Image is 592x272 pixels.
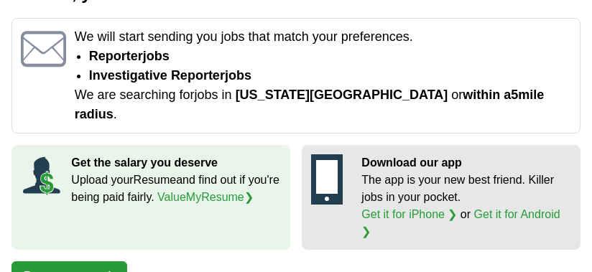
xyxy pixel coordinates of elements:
span: [US_STATE][GEOGRAPHIC_DATA] [236,88,448,102]
a: ValueMyResume❯ [157,191,254,203]
li: Reporter jobs [89,47,571,66]
p: Upload your Resume and find out if you're being paid fairly. [71,172,281,206]
p: Get the salary you deserve [71,154,281,172]
p: Download our app [361,154,571,172]
p: The app is your new best friend. Killer jobs in your pocket. or [361,172,571,240]
p: We are searching for jobs in or . [75,85,571,124]
a: Get it for iPhone ❯ [361,208,457,220]
p: We will start sending you jobs that match your preferences. [75,27,571,47]
li: investigative reporter jobs [89,66,571,85]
